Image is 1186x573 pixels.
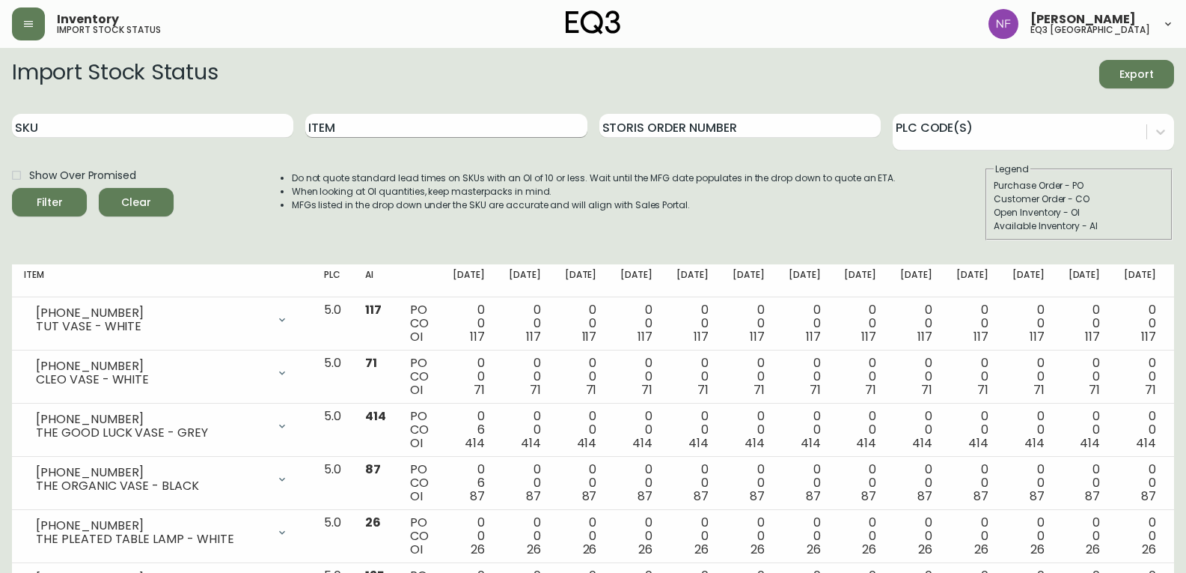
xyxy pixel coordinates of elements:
[410,516,429,557] div: PO CO
[24,357,300,389] div: [PHONE_NUMBER]CLEO VASE - WHITE
[410,357,429,397] div: PO CO
[12,60,218,88] h2: Import Stock Status
[471,541,485,558] span: 26
[856,434,876,452] span: 414
[608,264,664,297] th: [DATE]
[733,516,765,557] div: 0 0
[900,303,932,344] div: 0 0
[312,404,353,457] td: 5.0
[24,410,300,443] div: [PHONE_NUMBER]THE GOOD LUCK VASE - GREY
[865,381,876,398] span: 71
[36,306,267,320] div: [PHONE_NUMBER]
[583,541,597,558] span: 26
[807,541,821,558] span: 26
[1069,516,1101,557] div: 0 0
[676,303,709,344] div: 0 0
[1124,303,1156,344] div: 0 0
[453,303,485,344] div: 0 0
[566,10,621,34] img: logo
[844,303,876,344] div: 0 0
[1124,410,1156,450] div: 0 0
[36,426,267,440] div: THE GOOD LUCK VASE - GREY
[1142,541,1156,558] span: 26
[676,410,709,450] div: 0 0
[956,516,988,557] div: 0 0
[1069,303,1101,344] div: 0 0
[973,328,988,345] span: 117
[292,185,896,198] li: When looking at OI quantities, keep masterpacks in mind.
[1069,463,1101,503] div: 0 0
[956,463,988,503] div: 0 0
[1030,328,1045,345] span: 117
[36,466,267,479] div: [PHONE_NUMBER]
[1030,13,1136,25] span: [PERSON_NAME]
[582,328,597,345] span: 117
[789,516,821,557] div: 0 0
[956,303,988,344] div: 0 0
[453,516,485,557] div: 0 0
[586,381,597,398] span: 71
[1012,357,1045,397] div: 0 0
[694,541,709,558] span: 26
[36,373,267,386] div: CLEO VASE - WHITE
[664,264,721,297] th: [DATE]
[994,219,1164,233] div: Available Inventory - AI
[917,328,932,345] span: 117
[24,303,300,336] div: [PHONE_NUMBER]TUT VASE - WHITE
[410,303,429,344] div: PO CO
[24,516,300,549] div: [PHONE_NUMBER]THE PLEATED TABLE LAMP - WHITE
[530,381,541,398] span: 71
[410,434,423,452] span: OI
[36,360,267,373] div: [PHONE_NUMBER]
[565,516,597,557] div: 0 0
[365,354,377,372] span: 71
[365,301,382,318] span: 117
[1089,381,1100,398] span: 71
[37,193,63,212] div: Filter
[751,541,765,558] span: 26
[565,303,597,344] div: 0 0
[750,328,765,345] span: 117
[1030,488,1045,505] span: 87
[900,357,932,397] div: 0 0
[36,533,267,546] div: THE PLEATED TABLE LAMP - WHITE
[12,264,312,297] th: Item
[733,463,765,503] div: 0 0
[410,328,423,345] span: OI
[988,9,1018,39] img: 2185be282f521b9306f6429905cb08b1
[1012,410,1045,450] div: 0 0
[620,410,652,450] div: 0 0
[99,188,174,216] button: Clear
[474,381,485,398] span: 71
[465,434,485,452] span: 414
[36,413,267,426] div: [PHONE_NUMBER]
[577,434,597,452] span: 414
[638,328,652,345] span: 117
[1124,516,1156,557] div: 0 0
[912,434,932,452] span: 414
[1141,328,1156,345] span: 117
[1030,541,1045,558] span: 26
[900,463,932,503] div: 0 0
[1057,264,1113,297] th: [DATE]
[832,264,888,297] th: [DATE]
[806,488,821,505] span: 87
[527,541,541,558] span: 26
[292,198,896,212] li: MFGs listed in the drop down under the SKU are accurate and will align with Sales Portal.
[1124,463,1156,503] div: 0 0
[777,264,833,297] th: [DATE]
[565,357,597,397] div: 0 0
[1033,381,1045,398] span: 71
[862,541,876,558] span: 26
[565,463,597,503] div: 0 0
[521,434,541,452] span: 414
[509,303,541,344] div: 0 0
[694,488,709,505] span: 87
[111,193,162,212] span: Clear
[1099,60,1174,88] button: Export
[1012,303,1045,344] div: 0 0
[582,488,597,505] span: 87
[844,463,876,503] div: 0 0
[353,264,398,297] th: AI
[620,303,652,344] div: 0 0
